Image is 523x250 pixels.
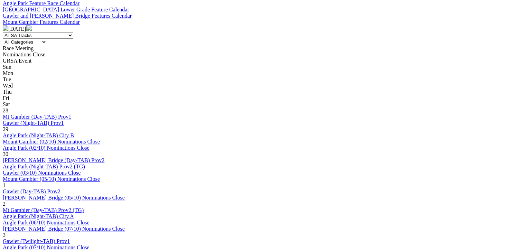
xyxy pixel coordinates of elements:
[3,176,100,182] a: Mount Gambier (05/10) Nominations Close
[3,70,520,76] div: Mon
[3,25,520,32] div: [DATE]
[26,25,32,31] img: chevron-right-pager-white.svg
[3,64,520,70] div: Sun
[3,25,8,31] img: chevron-left-pager-white.svg
[3,170,81,176] a: Gawler (03/10) Nominations Close
[3,108,8,113] span: 28
[3,201,6,207] span: 2
[3,7,129,12] a: [GEOGRAPHIC_DATA] Lower Grade Feature Calendar
[3,126,8,132] span: 29
[3,220,90,225] a: Angle Park (06/10) Nominations Close
[3,89,520,95] div: Thu
[3,13,132,19] a: Gawler and [PERSON_NAME] Bridge Features Calendar
[3,52,520,58] div: Nominations Close
[3,19,80,25] a: Mount Gambier Features Calendar
[3,0,80,6] a: Angle Park Feature Race Calendar
[3,238,70,244] a: Gawler (Twilight-TAB) Prov1
[3,83,520,89] div: Wed
[3,164,85,169] a: Angle Park (Night-TAB) Prov2 (TG)
[3,157,104,163] a: [PERSON_NAME] Bridge (Day-TAB) Prov2
[3,213,74,219] a: Angle Park (Night-TAB) City A
[3,58,520,64] div: GRSA Event
[3,101,520,108] div: Sat
[3,195,125,201] a: [PERSON_NAME] Bridge (05/10) Nominations Close
[3,145,90,151] a: Angle Park (02/10) Nominations Close
[3,232,6,238] span: 3
[3,139,100,145] a: Mount Gambier (02/10) Nominations Close
[3,76,520,83] div: Tue
[3,151,8,157] span: 30
[3,188,60,194] a: Gawler (Day-TAB) Prov2
[3,132,74,138] a: Angle Park (Night-TAB) City B
[3,95,520,101] div: Fri
[3,45,520,52] div: Race Meeting
[3,114,71,120] a: Mt Gambier (Day-TAB) Prov1
[3,207,84,213] a: Mt Gambier (Day-TAB) Prov2 (TG)
[3,182,6,188] span: 1
[3,120,64,126] a: Gawler (Night-TAB) Prov1
[3,226,125,232] a: [PERSON_NAME] Bridge (07/10) Nominations Close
